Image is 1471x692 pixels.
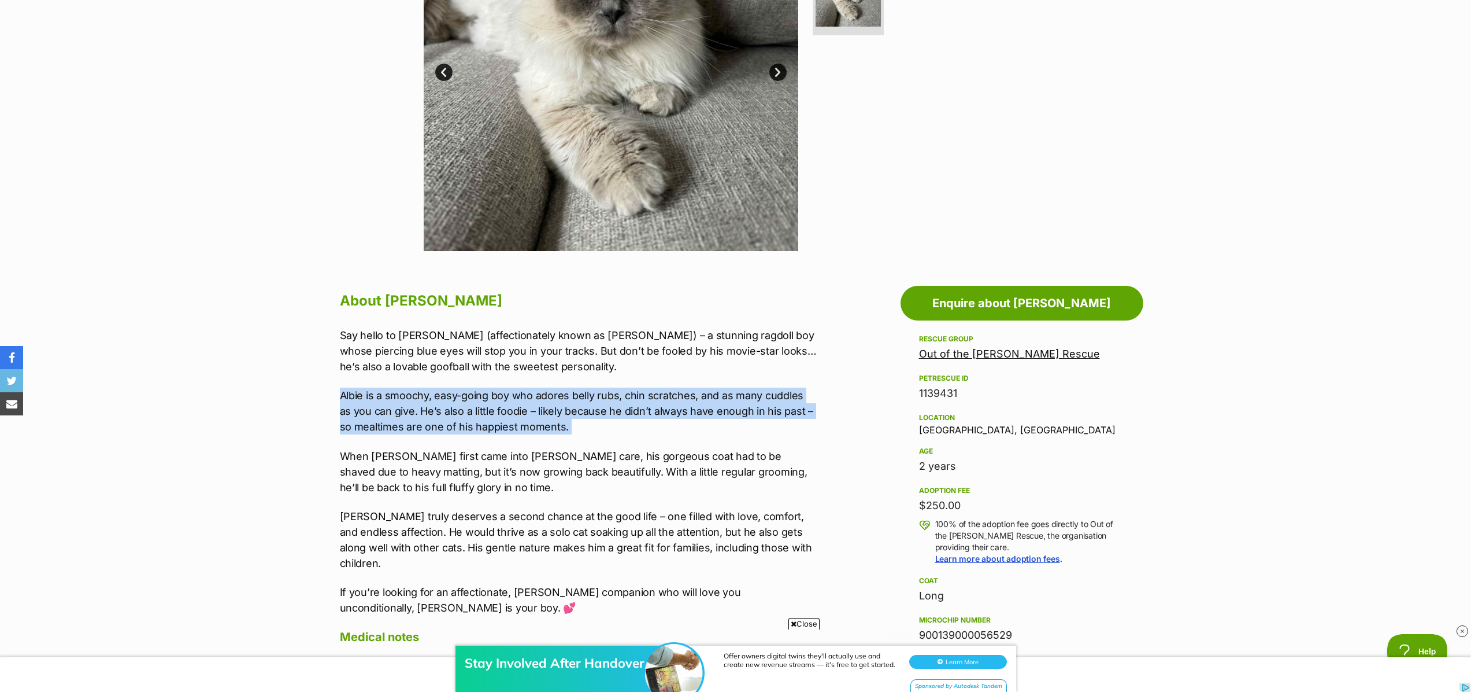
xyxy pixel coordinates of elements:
[935,554,1060,564] a: Learn more about adoption fees
[919,447,1125,456] div: Age
[340,509,817,571] p: [PERSON_NAME] truly deserves a second chance at the good life – one filled with love, comfort, an...
[340,448,817,495] p: When [PERSON_NAME] first came into [PERSON_NAME] care, his gorgeous coat had to be shaved due to ...
[919,374,1125,383] div: PetRescue ID
[769,64,787,81] a: Next
[919,486,1125,495] div: Adoption fee
[901,286,1143,321] a: Enquire about [PERSON_NAME]
[919,458,1125,474] div: 2 years
[465,32,650,49] div: Stay Involved After Handover
[910,57,1007,71] div: Sponsored by Autodesk Tandem
[724,29,897,46] div: Offer owners digital twins they'll actually use and create new revenue streams — it's free to get...
[919,413,1125,422] div: Location
[919,348,1100,360] a: Out of the [PERSON_NAME] Rescue
[788,618,820,630] span: Close
[919,616,1125,625] div: Microchip number
[919,411,1125,435] div: [GEOGRAPHIC_DATA], [GEOGRAPHIC_DATA]
[340,388,817,435] p: Albie is a smoochy, easy-going boy who adores belly rubs, chin scratches, and as many cuddles as ...
[919,334,1125,344] div: Rescue group
[340,288,817,314] h2: About [PERSON_NAME]
[909,32,1007,46] button: Learn More
[919,498,1125,514] div: $250.00
[919,385,1125,402] div: 1139431
[1457,625,1468,637] img: close_rtb.svg
[435,64,453,81] a: Prev
[340,327,817,374] p: Say hello to [PERSON_NAME] (affectionately known as [PERSON_NAME]) – a stunning ragdoll boy whose...
[919,588,1125,604] div: Long
[935,518,1125,565] p: 100% of the adoption fee goes directly to Out of the [PERSON_NAME] Rescue, the organisation provi...
[919,576,1125,586] div: Coat
[340,584,817,616] p: If you’re looking for an affectionate, [PERSON_NAME] companion who will love you unconditionally,...
[645,21,703,79] img: Stay Involved After Handover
